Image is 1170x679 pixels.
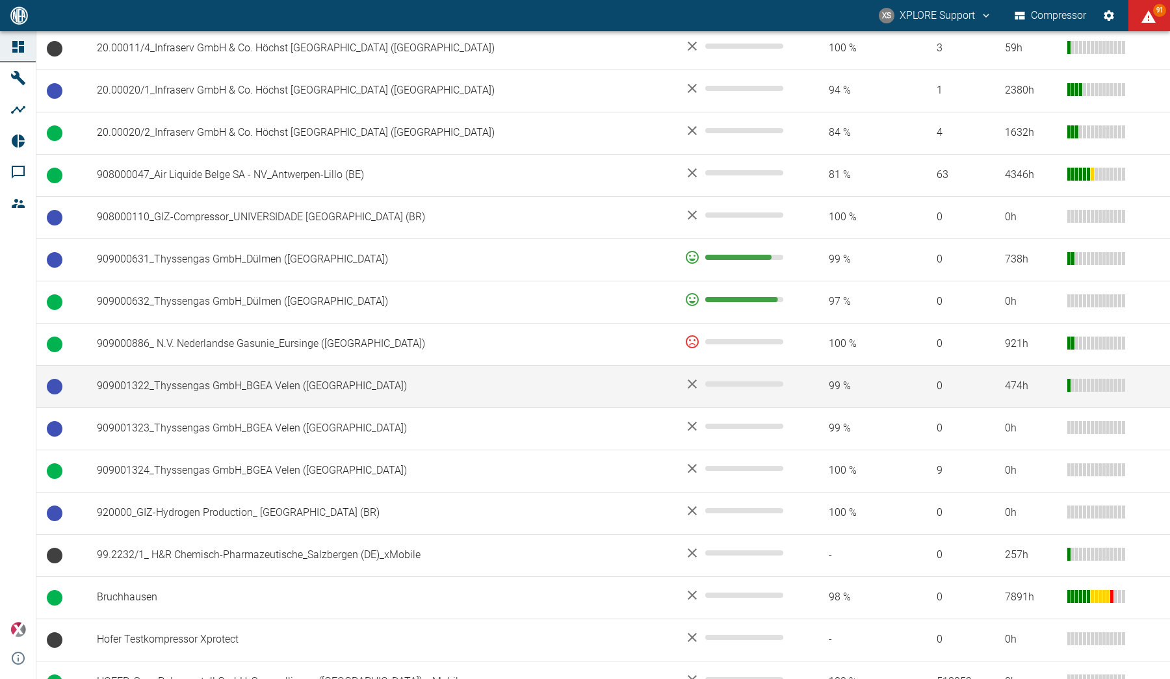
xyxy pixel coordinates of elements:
[1153,4,1166,17] span: 91
[1005,41,1057,56] div: 59 h
[86,281,674,323] td: 909000632_Thyssengas GmbH_Dülmen ([GEOGRAPHIC_DATA])
[47,337,62,352] span: Running
[684,81,788,96] div: No data
[684,461,788,476] div: No data
[684,630,788,645] div: No data
[808,548,895,563] span: -
[808,337,895,352] span: 100 %
[1012,4,1089,27] button: Compressor
[684,165,788,181] div: No data
[684,334,788,350] div: 0 %
[47,506,62,521] span: Ready to run
[808,168,895,183] span: 81 %
[877,4,994,27] button: compressors@neaxplore.com
[684,250,788,265] div: 85 %
[916,421,984,436] span: 0
[1005,252,1057,267] div: 738 h
[684,292,788,307] div: 93 %
[86,196,674,238] td: 908000110_GIZ-Compressor_UNIVERSIDADE [GEOGRAPHIC_DATA] (BR)
[916,506,984,520] span: 0
[684,503,788,519] div: No data
[684,123,788,138] div: No data
[86,70,674,112] td: 20.00020/1_Infraserv GmbH & Co. Höchst [GEOGRAPHIC_DATA] ([GEOGRAPHIC_DATA])
[808,632,895,647] span: -
[86,534,674,576] td: 99.2232/1_ H&R Chemisch-Pharmazeutische_Salzbergen (DE)_xMobile
[916,210,984,225] span: 0
[808,506,895,520] span: 100 %
[879,8,894,23] div: XS
[808,590,895,605] span: 98 %
[808,294,895,309] span: 97 %
[808,463,895,478] span: 100 %
[47,463,62,479] span: Running
[47,252,62,268] span: Ready to run
[916,294,984,309] span: 0
[47,125,62,141] span: Running
[1005,506,1057,520] div: 0 h
[86,112,674,154] td: 20.00020/2_Infraserv GmbH & Co. Höchst [GEOGRAPHIC_DATA] ([GEOGRAPHIC_DATA])
[9,6,29,24] img: logo
[1005,83,1057,98] div: 2380 h
[86,365,674,407] td: 909001322_Thyssengas GmbH_BGEA Velen ([GEOGRAPHIC_DATA])
[916,168,984,183] span: 63
[808,210,895,225] span: 100 %
[86,619,674,661] td: Hofer Testkompressor Xprotect
[1005,463,1057,478] div: 0 h
[916,252,984,267] span: 0
[1005,210,1057,225] div: 0 h
[808,379,895,394] span: 99 %
[10,622,26,637] img: Xplore Logo
[47,632,62,648] span: No Data
[808,125,895,140] span: 84 %
[1005,125,1057,140] div: 1632 h
[916,632,984,647] span: 0
[916,41,984,56] span: 3
[1005,294,1057,309] div: 0 h
[916,379,984,394] span: 0
[47,548,62,563] span: No Data
[47,379,62,394] span: Ready to run
[86,323,674,365] td: 909000886_ N.V. Nederlandse Gasunie_Eursinge ([GEOGRAPHIC_DATA])
[916,83,984,98] span: 1
[916,590,984,605] span: 0
[1005,421,1057,436] div: 0 h
[684,545,788,561] div: No data
[808,83,895,98] span: 94 %
[916,125,984,140] span: 4
[916,337,984,352] span: 0
[86,238,674,281] td: 909000631_Thyssengas GmbH_Dülmen ([GEOGRAPHIC_DATA])
[86,450,674,492] td: 909001324_Thyssengas GmbH_BGEA Velen ([GEOGRAPHIC_DATA])
[1005,590,1057,605] div: 7891 h
[684,587,788,603] div: No data
[47,41,62,57] span: No Data
[684,376,788,392] div: No data
[1005,337,1057,352] div: 921 h
[916,548,984,563] span: 0
[684,207,788,223] div: No data
[808,252,895,267] span: 99 %
[1005,168,1057,183] div: 4346 h
[1005,379,1057,394] div: 474 h
[86,27,674,70] td: 20.00011/4_Infraserv GmbH & Co. Höchst [GEOGRAPHIC_DATA] ([GEOGRAPHIC_DATA])
[47,210,62,225] span: Ready to run
[684,38,788,54] div: No data
[1097,4,1121,27] button: Settings
[1005,632,1057,647] div: 0 h
[808,421,895,436] span: 99 %
[86,492,674,534] td: 920000_GIZ-Hydrogen Production_ [GEOGRAPHIC_DATA] (BR)
[916,463,984,478] span: 9
[86,576,674,619] td: Bruchhausen
[47,590,62,606] span: Running
[1005,548,1057,563] div: 257 h
[47,83,62,99] span: Ready to run
[86,407,674,450] td: 909001323_Thyssengas GmbH_BGEA Velen ([GEOGRAPHIC_DATA])
[808,41,895,56] span: 100 %
[47,294,62,310] span: Running
[47,421,62,437] span: Ready to run
[684,418,788,434] div: No data
[47,168,62,183] span: Running
[86,154,674,196] td: 908000047_Air Liquide Belge SA - NV_Antwerpen-Lillo (BE)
